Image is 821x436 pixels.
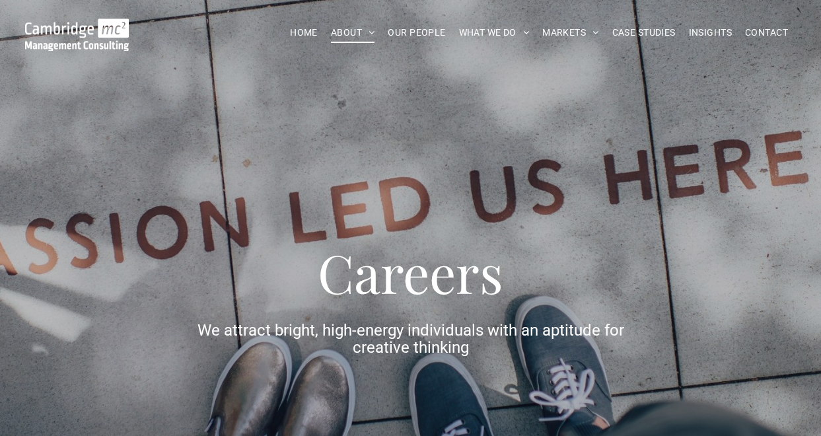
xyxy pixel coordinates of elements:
[381,22,452,43] a: OUR PEOPLE
[606,22,682,43] a: CASE STUDIES
[283,22,324,43] a: HOME
[682,22,738,43] a: INSIGHTS
[318,236,503,307] span: Careers
[536,22,605,43] a: MARKETS
[324,22,382,43] a: ABOUT
[738,22,795,43] a: CONTACT
[25,18,129,51] img: Go to Homepage
[452,22,536,43] a: WHAT WE DO
[197,321,624,357] span: We attract bright, high-energy individuals with an aptitude for creative thinking
[25,20,129,34] a: Your Business Transformed | Cambridge Management Consulting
